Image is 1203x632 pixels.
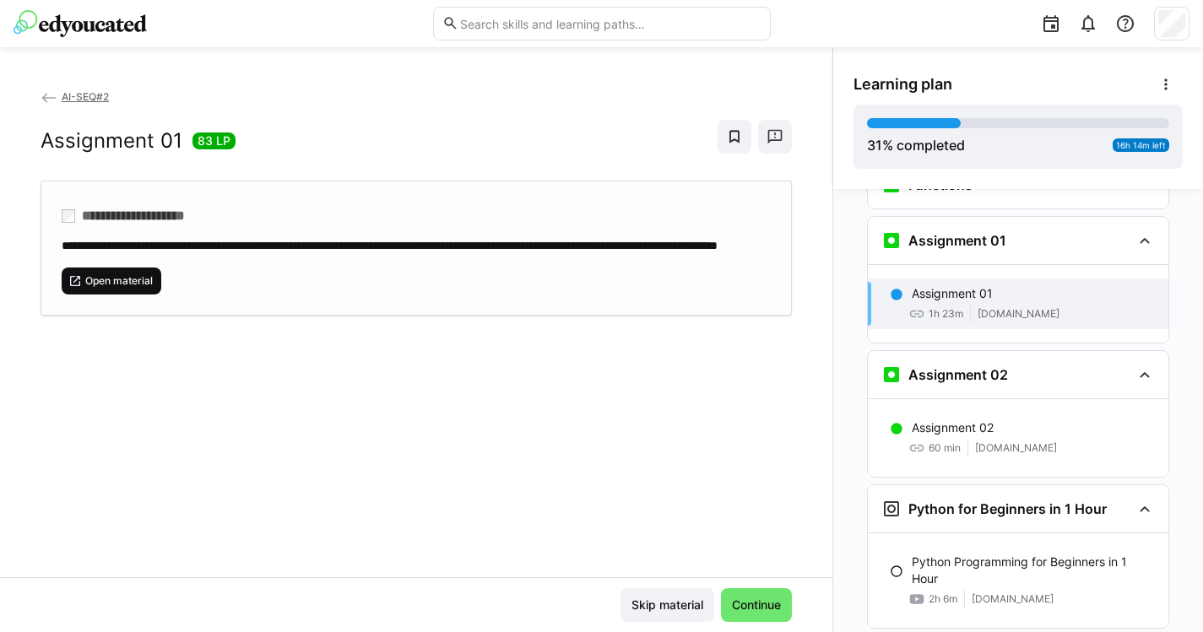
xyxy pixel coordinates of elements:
[84,274,154,288] span: Open material
[912,285,993,302] p: Assignment 01
[62,267,161,294] button: Open material
[929,441,961,455] span: 60 min
[978,307,1059,321] span: [DOMAIN_NAME]
[908,366,1008,383] h3: Assignment 02
[62,90,109,103] span: AI-SEQ#2
[908,232,1006,249] h3: Assignment 01
[912,419,994,436] p: Assignment 02
[867,135,965,155] div: % completed
[972,592,1054,606] span: [DOMAIN_NAME]
[929,307,963,321] span: 1h 23m
[41,128,182,154] h2: Assignment 01
[912,554,1155,587] p: Python Programming for Beginners in 1 Hour
[41,90,109,103] a: AI-SEQ#2
[629,597,706,613] span: Skip material
[198,132,230,149] span: 83 LP
[929,592,957,606] span: 2h 6m
[458,16,761,31] input: Search skills and learning paths…
[853,75,952,94] span: Learning plan
[1116,140,1166,150] span: 16h 14m left
[867,137,882,154] span: 31
[908,500,1107,517] h3: Python for Beginners in 1 Hour
[721,588,792,622] button: Continue
[975,441,1057,455] span: [DOMAIN_NAME]
[729,597,783,613] span: Continue
[620,588,714,622] button: Skip material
